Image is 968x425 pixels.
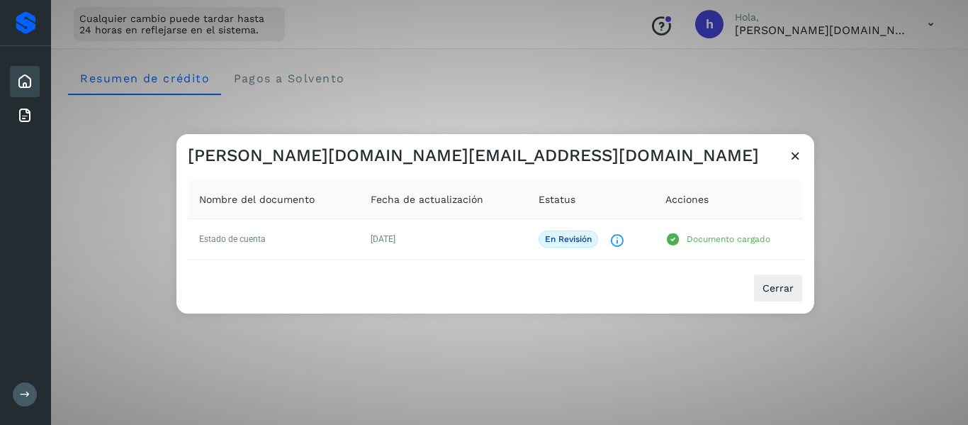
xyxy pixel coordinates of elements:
span: Nombre del documento [199,192,315,207]
p: Documento cargado [687,234,770,244]
span: Acciones [665,192,709,207]
span: [DATE] [371,234,395,244]
span: Fecha de actualización [371,192,483,207]
h3: [PERSON_NAME][DOMAIN_NAME][EMAIL_ADDRESS][DOMAIN_NAME] [188,145,759,166]
span: Estatus [539,192,575,207]
span: Cerrar [762,283,794,293]
div: Facturas [10,100,40,131]
span: Estado de cuenta [199,234,266,244]
button: Cerrar [753,274,803,302]
p: En revisión [545,234,592,244]
div: Inicio [10,66,40,97]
